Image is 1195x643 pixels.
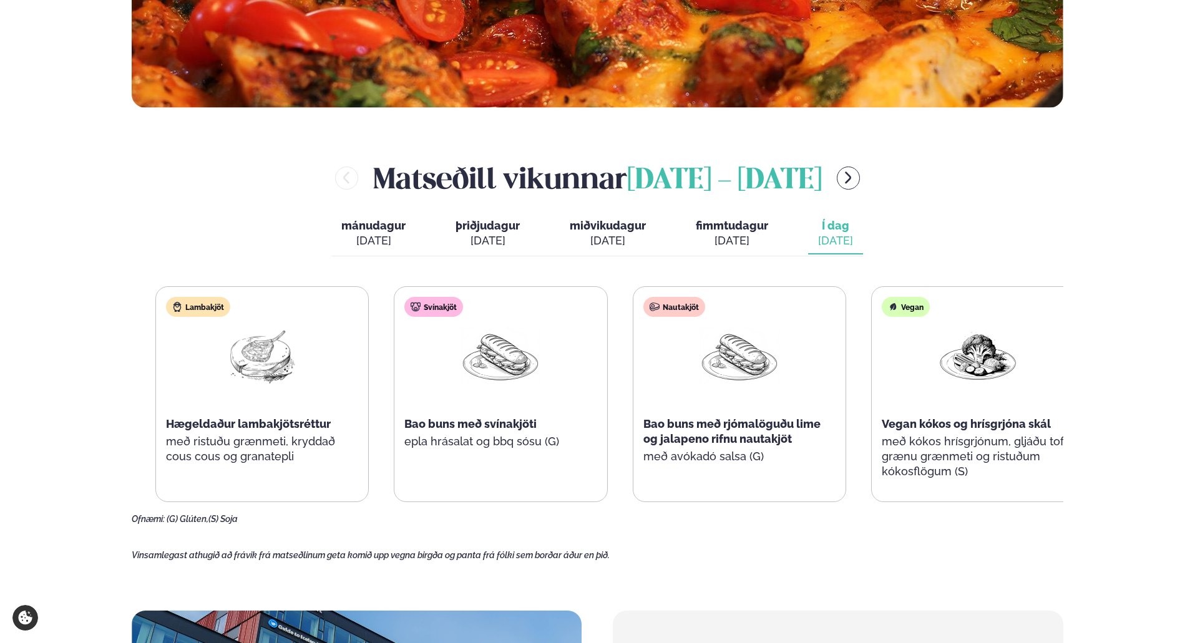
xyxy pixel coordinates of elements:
[341,233,406,248] div: [DATE]
[373,158,822,198] h2: Matseðill vikunnar
[166,297,230,317] div: Lambakjöt
[837,167,860,190] button: menu-btn-right
[570,233,646,248] div: [DATE]
[627,167,822,195] span: [DATE] - [DATE]
[172,302,182,312] img: Lamb.svg
[461,327,540,385] img: Panini.png
[808,213,863,254] button: Í dag [DATE]
[222,327,302,385] img: Lamb-Meat.png
[446,213,530,254] button: þriðjudagur [DATE]
[331,213,416,254] button: mánudagur [DATE]
[167,514,208,524] span: (G) Glúten,
[12,605,38,631] a: Cookie settings
[404,297,463,317] div: Svínakjöt
[456,233,520,248] div: [DATE]
[132,550,610,560] span: Vinsamlegast athugið að frávik frá matseðlinum geta komið upp vegna birgða og panta frá fólki sem...
[456,219,520,232] span: þriðjudagur
[643,297,705,317] div: Nautakjöt
[650,302,660,312] img: beef.svg
[166,434,358,464] p: með ristuðu grænmeti, kryddað cous cous og granatepli
[132,514,165,524] span: Ofnæmi:
[335,167,358,190] button: menu-btn-left
[404,434,597,449] p: epla hrásalat og bbq sósu (G)
[700,327,779,385] img: Panini.png
[208,514,238,524] span: (S) Soja
[643,417,821,445] span: Bao buns með rjómalöguðu lime og jalapeno rifnu nautakjöt
[686,213,778,254] button: fimmtudagur [DATE]
[882,297,930,317] div: Vegan
[696,219,768,232] span: fimmtudagur
[560,213,656,254] button: miðvikudagur [DATE]
[882,417,1051,430] span: Vegan kókos og hrísgrjóna skál
[818,218,853,233] span: Í dag
[570,219,646,232] span: miðvikudagur
[818,233,853,248] div: [DATE]
[411,302,421,312] img: pork.svg
[643,449,836,464] p: með avókadó salsa (G)
[696,233,768,248] div: [DATE]
[166,417,331,430] span: Hægeldaður lambakjötsréttur
[404,417,537,430] span: Bao buns með svínakjöti
[938,327,1018,385] img: Vegan.png
[341,219,406,232] span: mánudagur
[882,434,1074,479] p: með kókos hrísgrjónum, gljáðu tofu, grænu grænmeti og ristuðum kókosflögum (S)
[888,302,898,312] img: Vegan.svg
